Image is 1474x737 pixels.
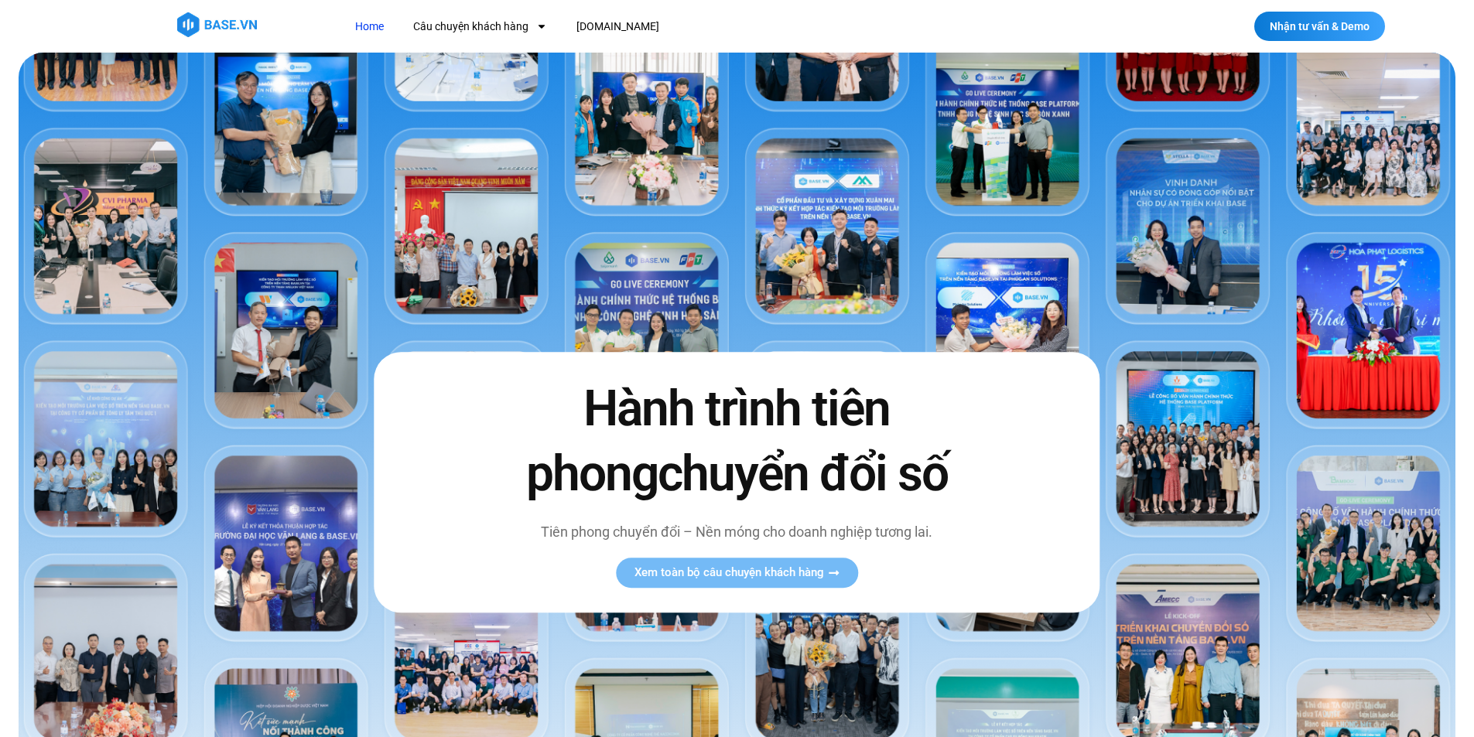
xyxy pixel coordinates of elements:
h2: Hành trình tiên phong [493,377,980,506]
a: [DOMAIN_NAME] [565,12,671,41]
span: chuyển đổi số [658,445,948,503]
span: Nhận tư vấn & Demo [1270,21,1370,32]
a: Xem toàn bộ câu chuyện khách hàng [616,558,858,588]
a: Nhận tư vấn & Demo [1254,12,1385,41]
a: Câu chuyện khách hàng [402,12,559,41]
span: Xem toàn bộ câu chuyện khách hàng [634,567,824,578]
nav: Menu [344,12,943,41]
p: Tiên phong chuyển đổi – Nền móng cho doanh nghiệp tương lai. [493,521,980,542]
a: Home [344,12,395,41]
